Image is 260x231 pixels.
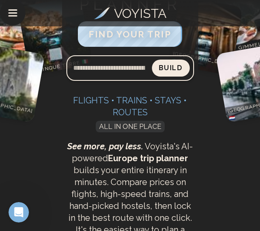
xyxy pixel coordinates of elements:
button: FIND YOUR TRIP [78,21,182,47]
a: FIND YOUR TRIP [78,31,182,39]
span: ALL IN ONE PLACE [96,121,165,132]
h3: VOYISTA [114,4,166,23]
img: Voyista Logo [94,7,110,19]
h3: Flights • Trains • Stays • Routes [66,94,195,118]
input: Search query [66,58,152,78]
span: See more, pay less. [67,141,143,151]
button: Build [152,60,190,77]
a: VOYISTA [94,4,166,23]
span: FIND YOUR TRIP [89,29,171,40]
iframe: Intercom live chat [9,202,29,222]
strong: Europe trip planner [108,153,188,163]
p: [GEOGRAPHIC_DATA] 🇮🇹 [167,49,234,76]
button: Drawer Menu [2,3,23,24]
